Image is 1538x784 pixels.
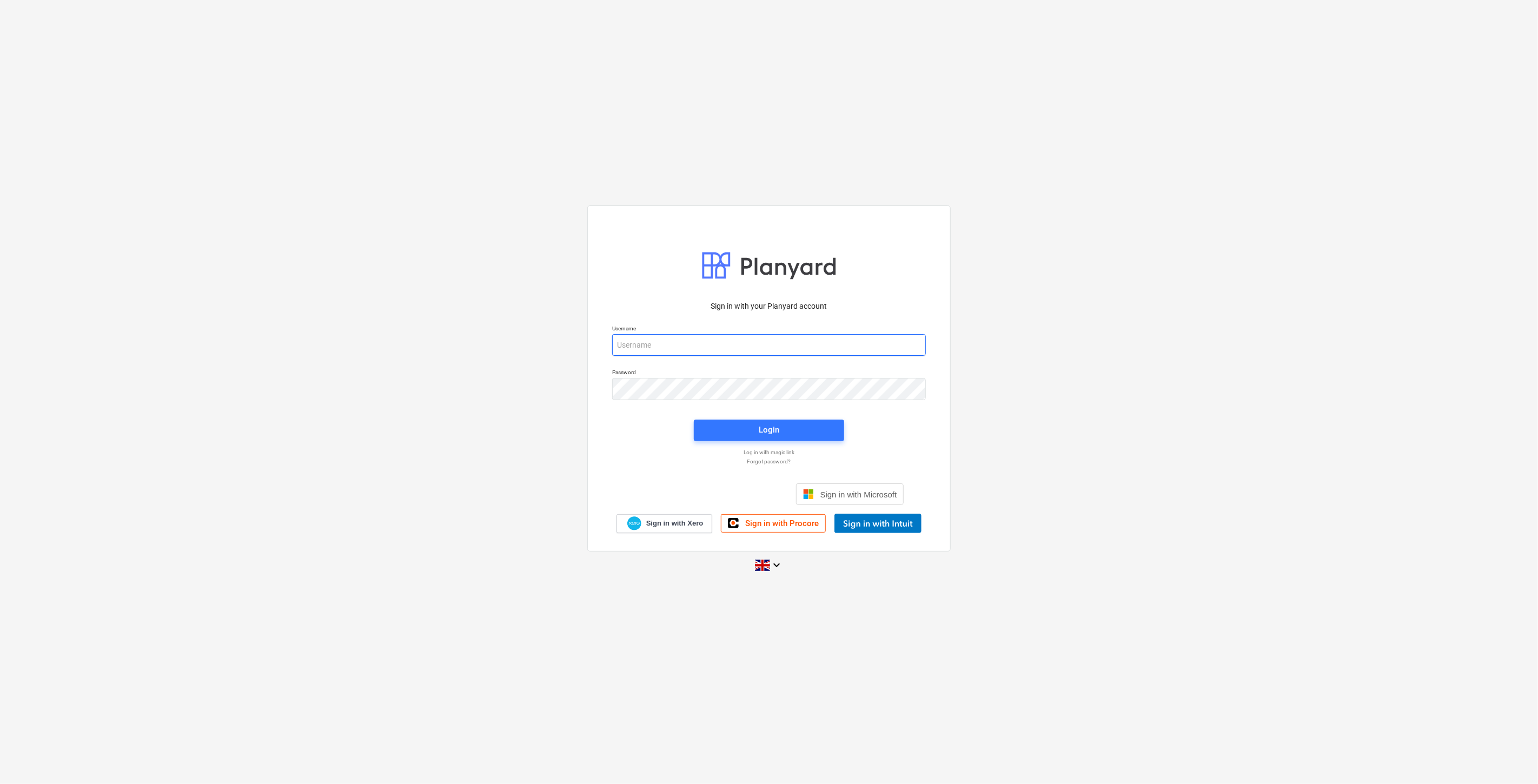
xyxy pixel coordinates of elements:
[612,301,926,312] p: Sign in with your Planyard account
[721,514,826,533] a: Sign in with Procore
[694,420,844,441] button: Login
[612,334,926,356] input: Username
[629,482,793,506] iframe: Prisijungimas naudojant „Google“ mygtuką
[612,369,926,378] p: Password
[803,489,814,500] img: Microsoft logo
[612,325,926,334] p: Username
[646,519,703,528] span: Sign in with Xero
[745,519,819,528] span: Sign in with Procore
[770,559,783,572] i: keyboard_arrow_down
[820,490,897,499] span: Sign in with Microsoft
[607,458,931,465] a: Forgot password?
[627,516,641,531] img: Xero logo
[616,514,713,533] a: Sign in with Xero
[607,449,931,456] a: Log in with magic link
[759,423,779,437] div: Login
